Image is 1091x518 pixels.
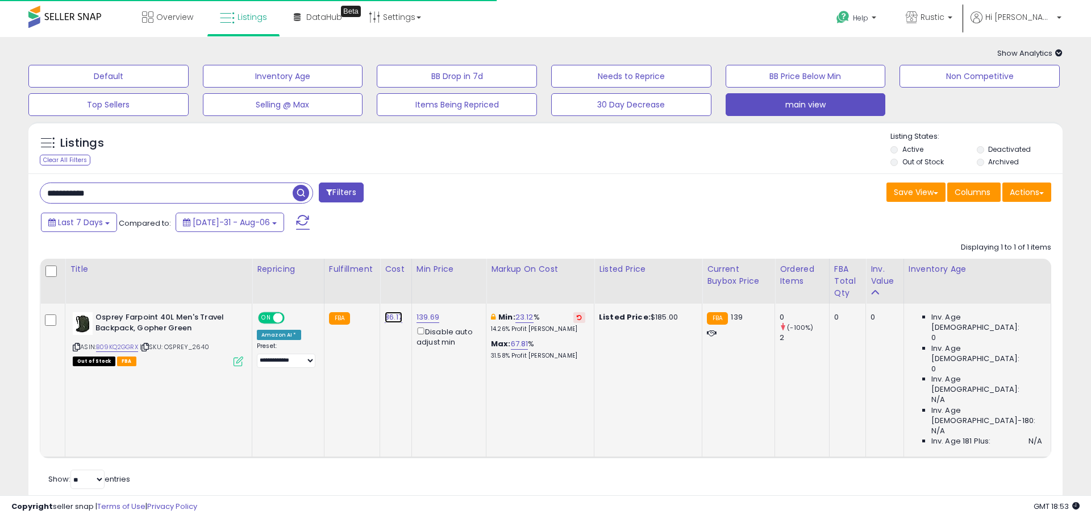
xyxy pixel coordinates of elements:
span: OFF [283,313,301,323]
span: Help [853,13,868,23]
div: Current Buybox Price [707,263,770,287]
span: N/A [931,426,945,436]
p: 14.26% Profit [PERSON_NAME] [491,325,585,333]
a: Help [827,2,888,37]
div: Inv. value [871,263,898,287]
a: Terms of Use [97,501,145,512]
button: Last 7 Days [41,213,117,232]
span: N/A [1028,436,1042,446]
i: Get Help [836,10,850,24]
div: $185.00 [599,312,693,322]
button: Items Being Repriced [377,93,537,116]
b: Listed Price: [599,312,651,322]
span: Inv. Age [DEMOGRAPHIC_DATA]: [931,374,1042,395]
div: Inventory Age [909,263,1046,275]
button: Columns [947,183,1001,202]
span: Show: entries [48,474,130,484]
span: N/A [931,395,945,405]
a: 67.81 [511,338,528,350]
button: main view [726,93,886,116]
a: Hi [PERSON_NAME] [971,11,1061,37]
div: % [491,312,585,333]
span: 2025-08-14 18:53 GMT [1034,501,1080,512]
span: 0 [931,364,936,374]
span: Columns [955,187,990,198]
div: Amazon AI * [257,330,301,340]
span: Rustic [921,11,944,23]
div: Title [70,263,247,275]
div: Cost [385,263,407,275]
th: The percentage added to the cost of goods (COGS) that forms the calculator for Min & Max prices. [486,259,594,304]
span: Listings [238,11,267,23]
a: 139.69 [417,312,439,323]
small: FBA [329,312,350,325]
span: Hi [PERSON_NAME] [985,11,1053,23]
span: | SKU: OSPREY_2640 [140,342,209,351]
a: B09KQ2GGRX [96,342,138,352]
button: 30 Day Decrease [551,93,711,116]
button: Top Sellers [28,93,189,116]
span: Inv. Age [DEMOGRAPHIC_DATA]-180: [931,405,1042,426]
div: Tooltip anchor [341,6,361,17]
a: 86.17 [385,312,402,323]
span: [DATE]-31 - Aug-06 [193,217,270,228]
button: Default [28,65,189,88]
div: 2 [780,333,829,343]
h5: Listings [60,135,104,151]
button: Non Competitive [900,65,1060,88]
small: (-100%) [787,323,813,332]
p: 31.58% Profit [PERSON_NAME] [491,352,585,360]
p: Listing States: [890,131,1062,142]
div: FBA Total Qty [834,263,861,299]
span: Inv. Age [DEMOGRAPHIC_DATA]: [931,343,1042,364]
label: Deactivated [988,144,1031,154]
div: Fulfillment [329,263,375,275]
button: [DATE]-31 - Aug-06 [176,213,284,232]
div: ASIN: [73,312,243,365]
button: BB Drop in 7d [377,65,537,88]
b: Osprey Farpoint 40L Men's Travel Backpack, Gopher Green [95,312,234,336]
span: FBA [117,357,136,366]
button: Save View [886,183,946,202]
b: Min: [498,312,515,322]
div: Preset: [257,342,315,368]
button: Actions [1002,183,1051,202]
span: DataHub [306,11,342,23]
button: Needs to Reprice [551,65,711,88]
span: Inv. Age [DEMOGRAPHIC_DATA]: [931,312,1042,333]
button: BB Price Below Min [726,65,886,88]
span: Compared to: [119,218,171,229]
span: 0 [931,333,936,343]
button: Selling @ Max [203,93,363,116]
a: Privacy Policy [147,501,197,512]
div: Ordered Items [780,263,825,287]
div: Min Price [417,263,481,275]
span: All listings that are currently out of stock and unavailable for purchase on Amazon [73,357,115,366]
b: Max: [491,338,511,349]
span: 139 [731,312,742,322]
strong: Copyright [11,501,53,512]
div: Disable auto adjust min [417,325,477,347]
span: Last 7 Days [58,217,103,228]
span: Show Analytics [997,48,1063,59]
a: 23.12 [515,312,534,323]
div: 0 [780,312,829,322]
div: Displaying 1 to 1 of 1 items [961,242,1051,253]
div: 0 [834,312,857,322]
button: Inventory Age [203,65,363,88]
div: Markup on Cost [491,263,589,275]
img: 31jm7D6wdrL._SL40_.jpg [73,312,93,335]
small: FBA [707,312,728,325]
div: seller snap | | [11,502,197,512]
div: Listed Price [599,263,697,275]
span: Overview [156,11,193,23]
label: Out of Stock [902,157,944,167]
label: Active [902,144,923,154]
div: % [491,339,585,360]
span: Inv. Age 181 Plus: [931,436,991,446]
button: Filters [319,183,363,202]
span: ON [259,313,273,323]
div: 0 [871,312,894,322]
div: Clear All Filters [40,155,90,165]
label: Archived [988,157,1019,167]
